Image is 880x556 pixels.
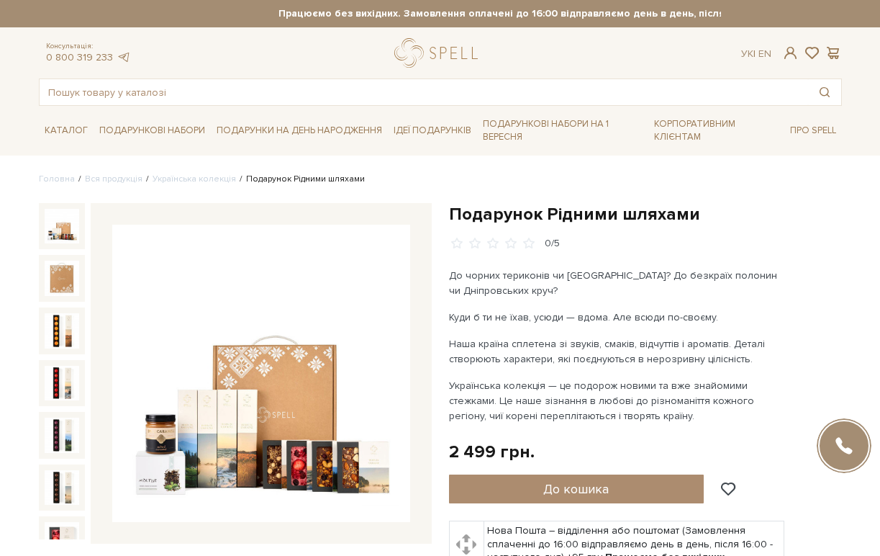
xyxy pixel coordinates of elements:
[236,173,365,186] li: Подарунок Рідними шляхами
[45,261,80,296] img: Подарунок Рідними шляхами
[449,441,535,463] div: 2 499 грн.
[45,470,80,506] img: Подарунок Рідними шляхами
[449,336,786,367] p: Наша країна сплетена зі звуків, смаків, відчуттів і ароматів. Деталі створюють характери, які поє...
[808,79,841,105] button: Пошук товару у каталозі
[784,120,842,142] span: Про Spell
[153,174,236,184] a: Українська колекція
[545,237,560,251] div: 0/5
[40,79,808,105] input: Пошук товару у каталозі
[394,38,484,68] a: logo
[94,120,211,142] span: Подарункові набори
[543,481,609,497] span: До кошика
[753,48,756,60] span: |
[449,203,842,225] h1: Подарунок Рідними шляхами
[477,112,648,149] a: Подарункові набори на 1 Вересня
[46,42,131,51] span: Консультація:
[648,112,784,149] a: Корпоративним клієнтам
[211,120,388,142] span: Подарунки на День народження
[117,51,131,63] a: telegram
[449,378,786,423] p: Українська колекція — це подорож новими та вже знайомими стежками. Це наше зізнання в любові до р...
[46,51,113,63] a: 0 800 319 233
[449,268,786,298] p: До чорних териконів чи [GEOGRAPHIC_DATA]? До безкраїх полонин чи Дніпровських круч?
[85,174,142,184] a: Вся продукція
[45,209,80,244] img: Подарунок Рідними шляхами
[39,174,75,184] a: Головна
[45,366,80,401] img: Подарунок Рідними шляхами
[45,418,80,453] img: Подарунок Рідними шляхами
[112,225,409,522] img: Подарунок Рідними шляхами
[741,48,771,60] div: Ук
[449,475,704,503] button: До кошика
[45,313,80,349] img: Подарунок Рідними шляхами
[449,310,786,325] p: Куди б ти не їхав, усюди — вдома. Але всюди по-своєму.
[39,120,94,142] span: Каталог
[388,120,477,142] span: Ідеї подарунків
[758,48,771,60] a: En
